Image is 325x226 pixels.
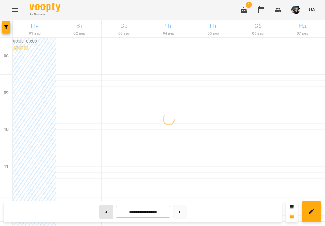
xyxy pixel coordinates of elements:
[14,21,56,31] h6: Пн
[58,31,101,36] h6: 02 вер
[13,45,56,52] h6: 😴😴😴
[192,31,235,36] h6: 05 вер
[103,21,145,31] h6: Ср
[237,21,279,31] h6: Сб
[58,21,101,31] h6: Вт
[4,53,9,59] h6: 08
[192,21,235,31] h6: Пт
[147,31,190,36] h6: 04 вер
[246,2,252,8] span: 1
[7,2,22,17] button: Menu
[103,31,145,36] h6: 03 вер
[30,3,60,12] img: Voopty Logo
[306,4,318,15] button: UA
[281,21,324,31] h6: Нд
[237,31,279,36] h6: 06 вер
[309,6,315,13] span: UA
[4,126,9,133] h6: 10
[4,163,9,170] h6: 11
[291,6,300,14] img: a25f17a1166e7f267f2f46aa20c26a21.jpg
[14,31,56,36] h6: 01 вер
[147,21,190,31] h6: Чт
[4,90,9,96] h6: 09
[13,38,56,45] h6: 00:00 - 00:00
[281,31,324,36] h6: 07 вер
[30,13,60,17] span: For Business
